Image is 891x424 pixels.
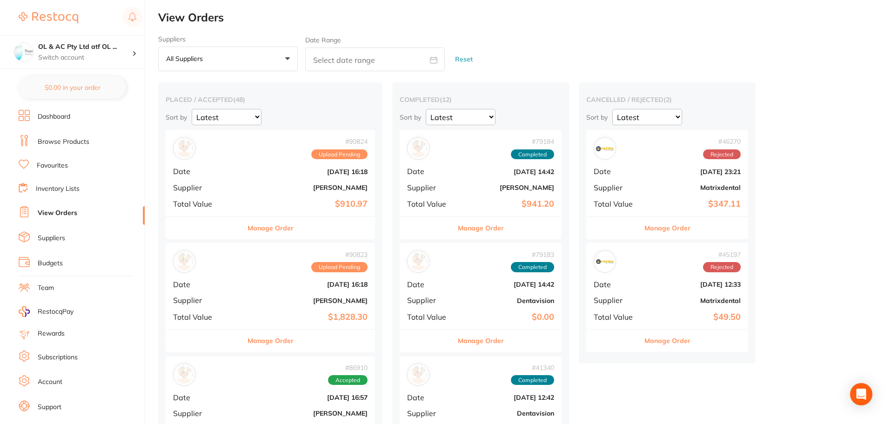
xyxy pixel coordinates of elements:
[461,168,554,175] b: [DATE] 14:42
[407,313,454,321] span: Total Value
[175,366,193,384] img: Henry Schein Halas
[407,409,454,417] span: Supplier
[596,140,614,157] img: Matrixdental
[38,353,78,362] a: Subscriptions
[452,47,476,72] button: Reset
[511,364,554,371] span: # 41340
[173,409,235,417] span: Supplier
[850,383,872,405] div: Open Intercom Messenger
[511,251,554,258] span: # 79183
[407,280,454,289] span: Date
[166,130,375,239] div: Henry Schein Halas#90824Upload PendingDate[DATE] 16:18Supplier[PERSON_NAME]Total Value$910.97Mana...
[511,149,554,160] span: Completed
[38,53,132,62] p: Switch account
[409,366,427,384] img: Dentavision
[594,183,640,192] span: Supplier
[644,330,690,352] button: Manage Order
[38,42,132,52] h4: OL & AC Pty Ltd atf OL & AC Trust t/a Thornbury Family Dental
[19,76,126,99] button: $0.00 in your order
[703,149,741,160] span: Rejected
[173,393,235,402] span: Date
[328,364,368,371] span: # 86910
[461,394,554,401] b: [DATE] 12:42
[173,280,235,289] span: Date
[703,138,741,145] span: # 46270
[461,281,554,288] b: [DATE] 14:42
[173,296,235,304] span: Supplier
[594,280,640,289] span: Date
[38,234,65,243] a: Suppliers
[594,200,640,208] span: Total Value
[648,312,741,322] b: $49.50
[586,95,748,104] h2: cancelled / rejected ( 2 )
[407,183,454,192] span: Supplier
[175,253,193,270] img: Adam Dental
[648,184,741,191] b: Matrixdental
[166,54,207,63] p: All suppliers
[243,199,368,209] b: $910.97
[311,149,368,160] span: Upload Pending
[461,184,554,191] b: [PERSON_NAME]
[19,12,78,23] img: Restocq Logo
[166,243,375,352] div: Adam Dental#90823Upload PendingDate[DATE] 16:18Supplier[PERSON_NAME]Total Value$1,828.30Manage Order
[594,296,640,304] span: Supplier
[461,312,554,322] b: $0.00
[38,259,63,268] a: Budgets
[38,329,65,338] a: Rewards
[648,168,741,175] b: [DATE] 23:21
[648,281,741,288] b: [DATE] 12:33
[36,184,80,194] a: Inventory Lists
[38,137,89,147] a: Browse Products
[703,262,741,272] span: Rejected
[305,36,341,44] label: Date Range
[328,375,368,385] span: Accepted
[243,281,368,288] b: [DATE] 16:18
[703,251,741,258] span: # 45197
[38,403,61,412] a: Support
[644,217,690,239] button: Manage Order
[248,217,294,239] button: Manage Order
[458,217,504,239] button: Manage Order
[511,262,554,272] span: Completed
[311,262,368,272] span: Upload Pending
[407,296,454,304] span: Supplier
[243,312,368,322] b: $1,828.30
[458,330,504,352] button: Manage Order
[409,140,427,157] img: Henry Schein Halas
[305,47,445,71] input: Select date range
[173,200,235,208] span: Total Value
[409,253,427,270] img: Dentavision
[648,297,741,304] b: Matrixdental
[400,113,421,121] p: Sort by
[175,140,193,157] img: Henry Schein Halas
[594,313,640,321] span: Total Value
[166,95,375,104] h2: placed / accepted ( 48 )
[19,306,30,317] img: RestocqPay
[511,138,554,145] span: # 79184
[19,7,78,28] a: Restocq Logo
[166,113,187,121] p: Sort by
[14,43,33,61] img: OL & AC Pty Ltd atf OL & AC Trust t/a Thornbury Family Dental
[648,199,741,209] b: $347.11
[158,11,891,24] h2: View Orders
[311,251,368,258] span: # 90823
[407,200,454,208] span: Total Value
[158,35,298,43] label: Suppliers
[243,184,368,191] b: [PERSON_NAME]
[38,112,70,121] a: Dashboard
[38,209,77,218] a: View Orders
[586,113,608,121] p: Sort by
[596,253,614,270] img: Matrixdental
[243,394,368,401] b: [DATE] 16:57
[594,167,640,175] span: Date
[461,199,554,209] b: $941.20
[511,375,554,385] span: Completed
[173,167,235,175] span: Date
[461,297,554,304] b: Dentavision
[407,167,454,175] span: Date
[243,168,368,175] b: [DATE] 16:18
[173,313,235,321] span: Total Value
[461,410,554,417] b: Dentavision
[158,47,298,72] button: All suppliers
[38,307,74,316] span: RestocqPay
